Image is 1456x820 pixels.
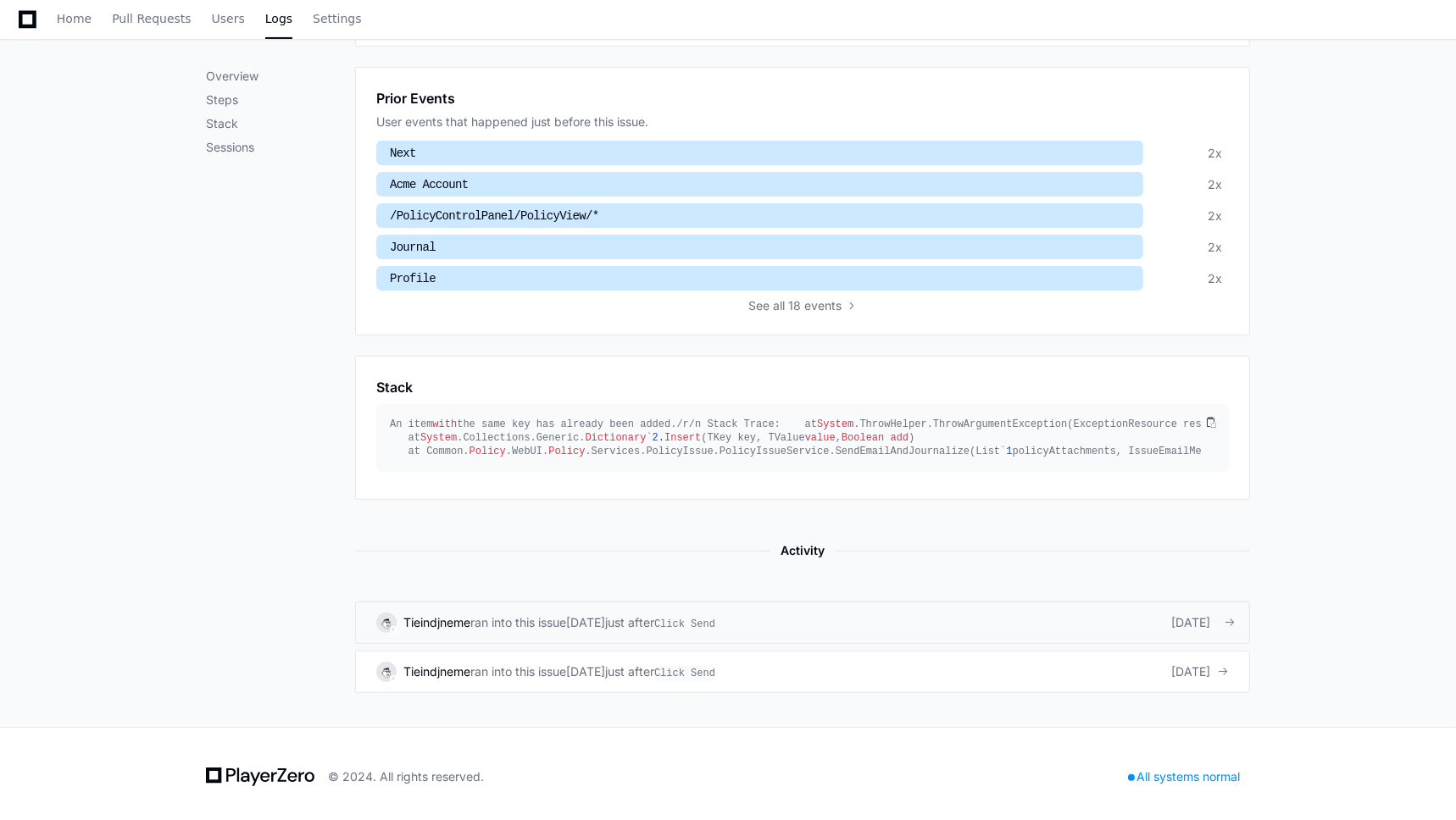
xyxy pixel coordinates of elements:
div: An item the same key has already been added./r/n Stack Trace: at .ThrowHelper.ThrowArgumentExcept... [390,418,1202,458]
h1: Stack [376,377,413,397]
span: Click Send [654,666,715,681]
div: All systems normal [1118,765,1250,789]
a: Tieindjnemeran into this issue[DATE]just afterClick Send[DATE] [355,601,1250,644]
div: © 2024. All rights reserved. [328,768,484,785]
div: 2x [1208,208,1222,224]
div: 2x [1208,270,1222,287]
span: add [891,432,909,444]
span: ran into this issue [470,614,566,631]
div: just after [605,614,715,631]
div: 2x [1208,176,1222,193]
a: Tieindjneme [403,615,470,629]
div: [DATE] [566,614,605,631]
span: Journal [390,241,436,254]
span: Logs [265,14,292,24]
span: See [748,297,770,314]
img: 7.svg [378,614,394,630]
span: Profile [390,272,436,285]
span: Policy [548,446,585,457]
span: 1 [1006,446,1012,457]
div: 2x [1208,145,1222,162]
span: Boolean [842,432,884,444]
span: ran into this issue [470,663,566,680]
span: 2. [653,432,664,444]
p: Steps [206,91,355,108]
span: Activity [770,540,835,561]
span: System [817,418,853,430]
span: [DATE] [1171,614,1210,631]
span: Click Send [654,617,715,632]
a: Tieindjneme [403,664,470,679]
span: /PolicyControlPanel/PolicyView/* [390,209,598,223]
div: [DATE] [566,663,605,680]
span: all 18 events [773,297,842,314]
div: User events that happened just before this issue. [376,114,1229,130]
span: Home [57,14,92,24]
div: 2x [1208,239,1222,256]
span: Users [212,14,245,24]
span: with [432,418,457,430]
span: Insert [664,432,701,444]
span: System [420,432,457,444]
p: Sessions [206,139,355,156]
span: Next [390,147,416,160]
a: Tieindjnemeran into this issue[DATE]just afterClick Send[DATE] [355,651,1250,693]
p: Overview [206,68,355,85]
span: Policy [470,446,506,457]
span: Settings [313,14,361,24]
span: Dictionary [585,432,646,444]
button: Seeall 18 events [748,297,857,314]
img: 7.svg [378,663,394,679]
span: value [805,432,836,444]
app-pz-page-link-header: Stack [376,377,1229,397]
p: Stack [206,115,355,132]
span: Acme Account [390,178,468,191]
span: [DATE] [1171,663,1210,680]
span: Pull Requests [112,14,191,24]
h1: Prior Events [376,88,455,108]
div: just after [605,663,715,680]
